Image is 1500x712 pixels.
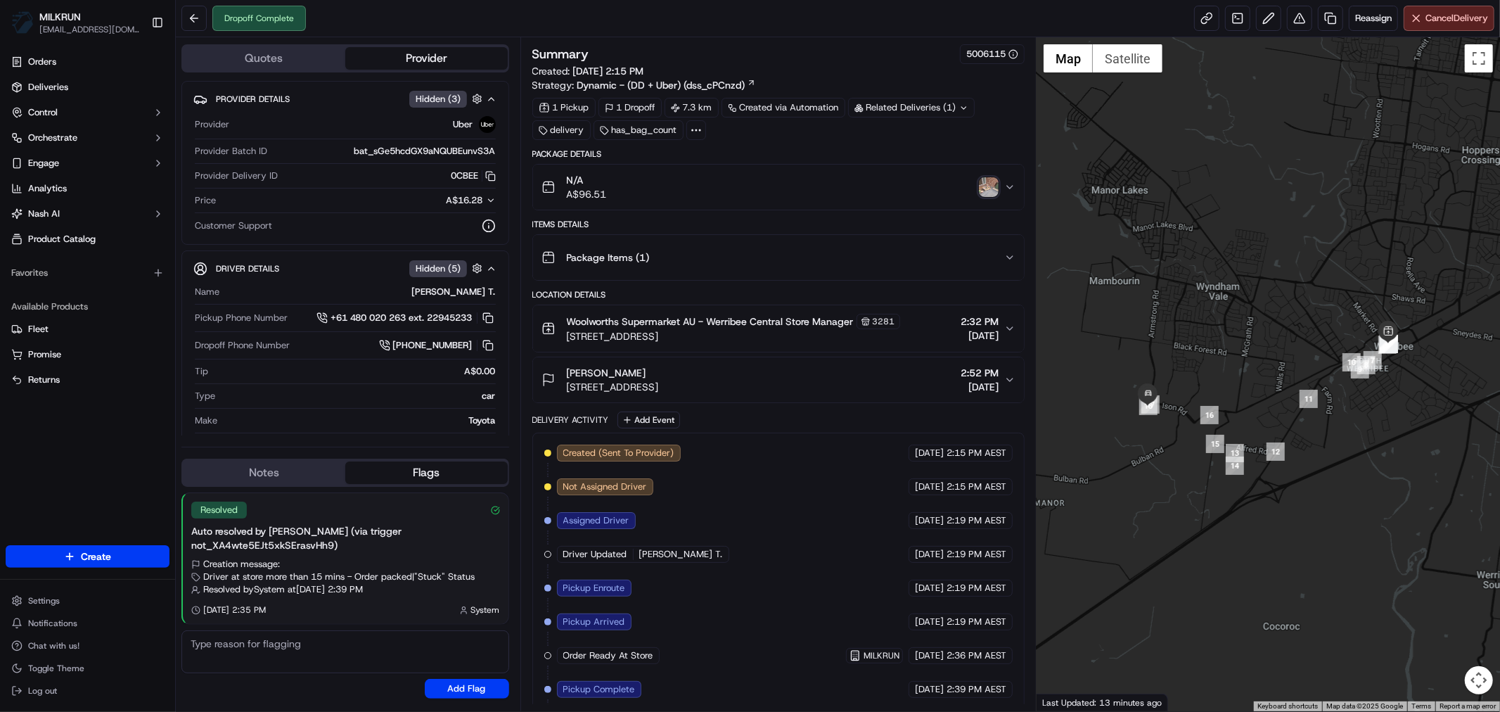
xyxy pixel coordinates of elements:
[216,94,290,105] span: Provider Details
[6,659,169,678] button: Toggle Theme
[6,76,169,98] a: Deliveries
[848,98,975,117] div: Related Deliveries (1)
[722,98,845,117] a: Created via Automation
[947,514,1006,527] span: 2:19 PM AEST
[598,98,662,117] div: 1 Dropoff
[203,604,266,616] span: [DATE] 2:35 PM
[979,177,999,197] img: photo_proof_of_delivery image
[961,329,999,343] span: [DATE]
[563,481,647,493] span: Not Assigned Driver
[873,316,895,327] span: 3281
[1037,694,1168,711] div: Last Updated: 13 minutes ago
[28,132,77,144] span: Orchestrate
[28,595,60,606] span: Settings
[221,390,496,402] div: car
[915,447,944,459] span: [DATE]
[39,24,140,35] button: [EMAIL_ADDRESS][DOMAIN_NAME]
[915,616,944,628] span: [DATE]
[1257,701,1318,711] button: Keyboard shortcuts
[532,289,1025,300] div: Location Details
[28,208,60,220] span: Nash AI
[1206,435,1224,453] div: 15
[316,310,496,326] button: +61 480 020 263 ext. 22945233
[81,549,111,564] span: Create
[532,148,1025,160] div: Package Details
[1044,44,1093,72] button: Show street map
[532,414,609,426] div: Delivery Activity
[1040,693,1086,711] a: Open this area in Google Maps (opens a new window)
[6,318,169,341] button: Fleet
[416,262,461,275] span: Hidden ( 5 )
[223,414,496,427] div: Toyota
[195,390,215,402] span: Type
[961,380,999,394] span: [DATE]
[28,348,61,361] span: Promise
[28,157,59,170] span: Engage
[1425,12,1488,25] span: Cancel Delivery
[345,462,508,484] button: Flags
[214,365,496,378] div: A$0.00
[567,187,607,201] span: A$96.51
[28,106,58,119] span: Control
[947,447,1006,459] span: 2:15 PM AEST
[195,170,278,182] span: Provider Delivery ID
[28,374,60,386] span: Returns
[1465,44,1493,72] button: Toggle fullscreen view
[563,616,625,628] span: Pickup Arrived
[1226,457,1244,475] div: 14
[915,649,944,662] span: [DATE]
[1440,702,1496,710] a: Report a map error
[393,339,473,352] span: [PHONE_NUMBER]
[425,679,509,699] button: Add Flag
[479,116,496,133] img: uber-new-logo.jpeg
[193,257,497,280] button: Driver DetailsHidden (5)
[6,343,169,366] button: Promise
[28,323,49,336] span: Fleet
[193,87,497,110] button: Provider DetailsHidden (3)
[915,683,944,696] span: [DATE]
[6,262,169,284] div: Favorites
[28,233,96,246] span: Product Catalog
[454,118,473,131] span: Uber
[1139,397,1158,415] div: 18
[966,48,1018,61] button: 5006115
[532,120,591,140] div: delivery
[563,649,653,662] span: Order Ready At Store
[1364,351,1382,369] div: 7
[409,90,486,108] button: Hidden (3)
[915,548,944,561] span: [DATE]
[573,65,644,77] span: [DATE] 2:15 PM
[6,203,169,225] button: Nash AI
[665,98,719,117] div: 7.3 km
[1267,443,1285,461] div: 12
[416,93,461,106] span: Hidden ( 3 )
[567,380,659,394] span: [STREET_ADDRESS]
[6,681,169,701] button: Log out
[6,101,169,124] button: Control
[533,165,1024,210] button: N/AA$96.51photo_proof_of_delivery image
[577,78,756,92] a: Dynamic - (DD + Uber) (dss_cPCnzd)
[961,314,999,329] span: 2:32 PM
[345,47,508,70] button: Provider
[639,548,723,561] span: [PERSON_NAME] T.
[1342,353,1361,371] div: 10
[28,618,77,629] span: Notifications
[6,228,169,250] a: Product Catalog
[354,145,496,158] span: bat_sGe5hcdGX9aNQUBEunvS3A
[6,51,169,73] a: Orders
[947,582,1006,595] span: 2:19 PM AEST
[533,305,1024,352] button: Woolworths Supermarket AU - Werribee Central Store Manager3281[STREET_ADDRESS]2:32 PM[DATE]
[1200,406,1219,424] div: 16
[28,182,67,195] span: Analytics
[203,558,280,571] span: Creation message:
[203,583,285,596] span: Resolved by System
[563,447,674,459] span: Created (Sent To Provider)
[532,48,589,61] h3: Summary
[567,314,854,329] span: Woolworths Supermarket AU - Werribee Central Store Manager
[28,685,57,697] span: Log out
[6,636,169,656] button: Chat with us!
[533,357,1024,402] button: [PERSON_NAME][STREET_ADDRESS]2:52 PM[DATE]
[915,582,944,595] span: [DATE]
